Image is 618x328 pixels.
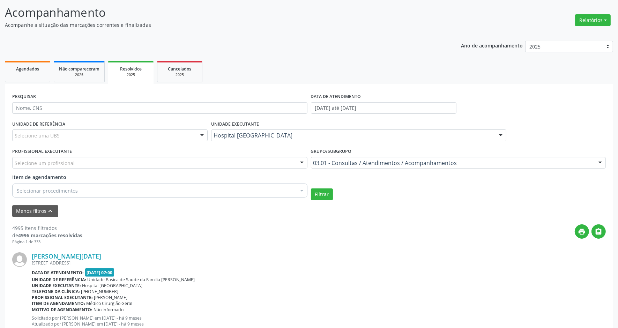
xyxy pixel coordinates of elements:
[15,159,75,167] span: Selecione um profissional
[32,295,93,300] b: Profissional executante:
[311,91,361,102] label: DATA DE ATENDIMENTO
[12,239,82,245] div: Página 1 de 333
[311,146,352,157] label: Grupo/Subgrupo
[94,307,124,313] span: Não informado
[17,187,78,194] span: Selecionar procedimentos
[575,224,589,239] button: print
[168,66,192,72] span: Cancelados
[87,300,133,306] span: Médico Cirurgião Geral
[12,232,82,239] div: de
[5,4,431,21] p: Acompanhamento
[32,300,85,306] b: Item de agendamento:
[211,119,259,129] label: UNIDADE EXECUTANTE
[578,228,586,236] i: print
[32,277,86,283] b: Unidade de referência:
[32,315,606,327] p: Solicitado por [PERSON_NAME] em [DATE] - há 9 meses Atualizado por [PERSON_NAME] em [DATE] - há 9...
[47,207,54,215] i: keyboard_arrow_up
[32,307,92,313] b: Motivo de agendamento:
[15,132,60,139] span: Selecione uma UBS
[88,277,195,283] span: Unidade Basica de Saude da Familia [PERSON_NAME]
[162,72,197,77] div: 2025
[12,102,307,114] input: Nome, CNS
[82,283,143,289] span: Hospital [GEOGRAPHIC_DATA]
[214,132,492,139] span: Hospital [GEOGRAPHIC_DATA]
[5,21,431,29] p: Acompanhe a situação das marcações correntes e finalizadas
[16,66,39,72] span: Agendados
[59,66,99,72] span: Não compareceram
[311,102,457,114] input: Selecione um intervalo
[120,66,142,72] span: Resolvidos
[12,174,67,180] span: Item de agendamento
[12,224,82,232] div: 4995 itens filtrados
[12,91,36,102] label: PESQUISAR
[12,252,27,267] img: img
[94,295,128,300] span: [PERSON_NAME]
[32,289,80,295] b: Telefone da clínica:
[575,14,611,26] button: Relatórios
[313,159,592,166] span: 03.01 - Consultas / Atendimentos / Acompanhamentos
[595,228,603,236] i: 
[59,72,99,77] div: 2025
[18,232,82,239] strong: 4996 marcações resolvidas
[81,289,119,295] span: [PHONE_NUMBER]
[12,205,58,217] button: Menos filtroskeyboard_arrow_up
[311,188,333,200] button: Filtrar
[32,283,81,289] b: Unidade executante:
[85,268,114,276] span: [DATE] 07:00
[12,119,65,129] label: UNIDADE DE REFERÊNCIA
[32,270,84,276] b: Data de atendimento:
[32,260,606,266] div: [STREET_ADDRESS]
[32,252,101,260] a: [PERSON_NAME][DATE]
[113,72,149,77] div: 2025
[12,146,72,157] label: PROFISSIONAL EXECUTANTE
[591,224,606,239] button: 
[461,41,523,50] p: Ano de acompanhamento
